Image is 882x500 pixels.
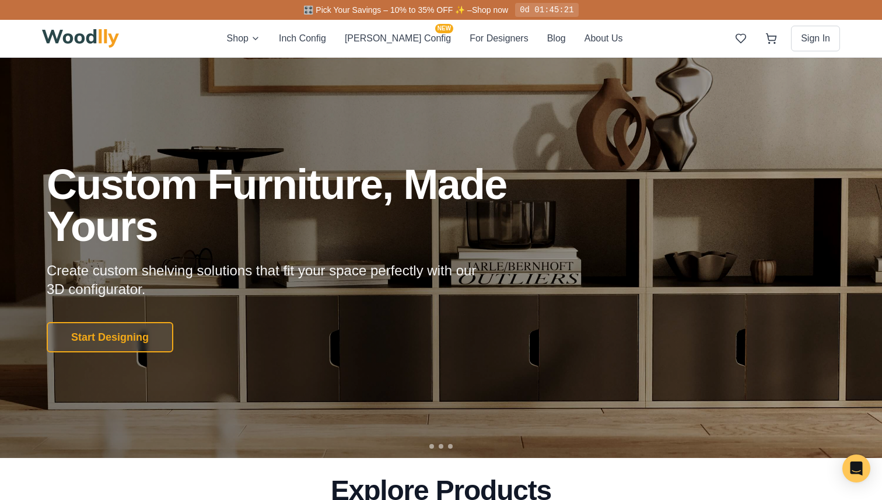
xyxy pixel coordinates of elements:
button: For Designers [470,31,528,46]
div: 0d 01:45:21 [515,3,578,17]
h1: Custom Furniture, Made Yours [47,163,569,247]
img: Woodlly [42,29,119,48]
button: [PERSON_NAME] ConfigNEW [345,31,451,46]
span: 🎛️ Pick Your Savings – 10% to 35% OFF ✨ – [303,5,471,15]
a: Shop now [472,5,508,15]
p: Create custom shelving solutions that fit your space perfectly with our 3D configurator. [47,261,495,299]
button: Start Designing [47,322,173,352]
span: NEW [435,24,453,33]
button: Inch Config [279,31,326,46]
button: Blog [547,31,566,46]
div: Open Intercom Messenger [842,454,870,482]
button: About Us [584,31,623,46]
button: Sign In [791,26,840,51]
button: Shop [227,31,260,46]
